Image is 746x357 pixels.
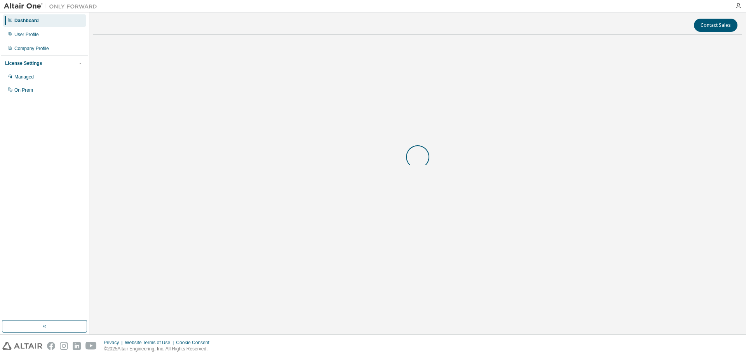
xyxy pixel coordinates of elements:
div: Cookie Consent [176,340,214,346]
img: linkedin.svg [73,342,81,350]
div: User Profile [14,31,39,38]
div: Managed [14,74,34,80]
div: License Settings [5,60,42,66]
img: youtube.svg [85,342,97,350]
img: instagram.svg [60,342,68,350]
img: Altair One [4,2,101,10]
img: facebook.svg [47,342,55,350]
div: Website Terms of Use [125,340,176,346]
div: Dashboard [14,17,39,24]
button: Contact Sales [694,19,737,32]
div: On Prem [14,87,33,93]
div: Company Profile [14,45,49,52]
p: © 2025 Altair Engineering, Inc. All Rights Reserved. [104,346,214,352]
img: altair_logo.svg [2,342,42,350]
div: Privacy [104,340,125,346]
